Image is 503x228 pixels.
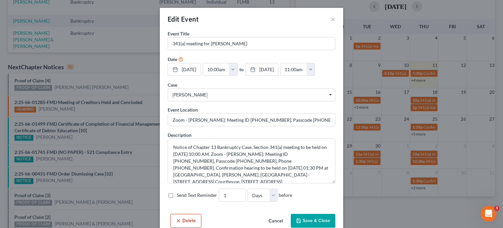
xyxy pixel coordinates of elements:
[168,106,198,113] label: Event Location
[168,56,177,63] label: Date
[281,63,307,76] input: -- : --
[494,206,499,211] span: 3
[168,81,177,88] label: Case
[170,214,201,228] button: Delete
[168,31,189,36] span: Event Title
[279,192,292,198] span: before
[203,63,229,76] input: -- : --
[239,66,244,73] label: to
[173,92,330,98] span: [PERSON_NAME]
[331,15,335,23] button: ×
[168,15,199,23] span: Edit Event
[168,63,201,76] a: [DATE]
[219,189,245,201] input: --
[246,63,278,76] a: [DATE]
[481,206,496,221] iframe: Intercom live chat
[168,88,335,101] span: Select box activate
[168,37,335,50] input: Enter event name...
[168,132,192,138] label: Description
[291,214,335,228] button: Save & Close
[177,192,217,198] label: Send Text Reminder
[168,114,335,126] input: Enter location...
[263,215,288,228] button: Cancel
